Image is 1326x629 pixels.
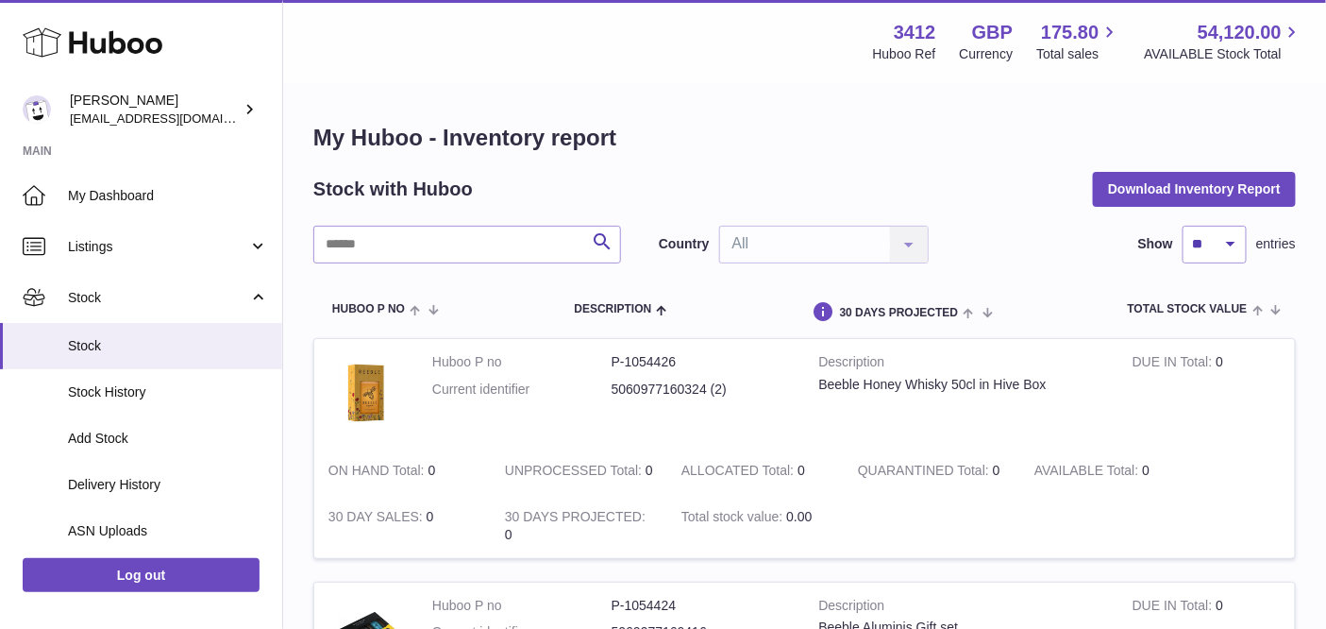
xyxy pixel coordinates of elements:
td: 0 [314,448,491,494]
strong: Description [819,353,1104,376]
span: Stock [68,289,248,307]
div: Huboo Ref [873,45,936,63]
td: 0 [667,448,844,494]
label: Country [659,235,710,253]
span: AVAILABLE Stock Total [1144,45,1303,63]
div: [PERSON_NAME] [70,92,240,127]
img: product image [328,353,404,429]
strong: AVAILABLE Total [1034,463,1142,483]
span: Listings [68,238,248,256]
strong: ALLOCATED Total [681,463,797,483]
span: 175.80 [1041,20,1099,45]
strong: Total stock value [681,509,786,529]
label: Show [1138,235,1173,253]
td: 0 [1020,448,1197,494]
strong: 30 DAYS PROJECTED [505,509,646,529]
span: 0 [993,463,1000,478]
strong: GBP [972,20,1013,45]
strong: 3412 [894,20,936,45]
strong: Description [819,597,1104,620]
button: Download Inventory Report [1093,172,1296,206]
span: 0.00 [786,509,812,524]
td: 0 [314,494,491,558]
span: Huboo P no [332,303,405,315]
span: 54,120.00 [1198,20,1282,45]
strong: UNPROCESSED Total [505,463,646,483]
dd: 5060977160324 (2) [612,381,791,399]
span: My Dashboard [68,187,268,205]
span: Add Stock [68,430,268,448]
strong: QUARANTINED Total [858,463,993,483]
strong: ON HAND Total [328,463,428,483]
strong: DUE IN Total [1133,598,1216,618]
span: [EMAIL_ADDRESS][DOMAIN_NAME] [70,110,277,126]
span: Description [574,303,651,315]
a: Log out [23,558,260,592]
span: Delivery History [68,476,268,494]
span: Stock [68,337,268,355]
h1: My Huboo - Inventory report [313,123,1296,153]
span: 30 DAYS PROJECTED [840,307,959,319]
span: Total stock value [1128,303,1248,315]
dt: Huboo P no [432,597,612,615]
strong: DUE IN Total [1133,354,1216,374]
span: Total sales [1036,45,1120,63]
div: Beeble Honey Whisky 50cl in Hive Box [819,376,1104,394]
img: info@beeble.buzz [23,95,51,124]
span: entries [1256,235,1296,253]
dd: P-1054426 [612,353,791,371]
dt: Current identifier [432,381,612,399]
a: 175.80 Total sales [1036,20,1120,63]
td: 0 [491,494,667,558]
span: ASN Uploads [68,522,268,540]
td: 0 [491,448,667,494]
td: 0 [1118,339,1295,448]
span: Stock History [68,383,268,401]
a: 54,120.00 AVAILABLE Stock Total [1144,20,1303,63]
h2: Stock with Huboo [313,177,473,202]
dd: P-1054424 [612,597,791,615]
strong: 30 DAY SALES [328,509,427,529]
div: Currency [960,45,1014,63]
dt: Huboo P no [432,353,612,371]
